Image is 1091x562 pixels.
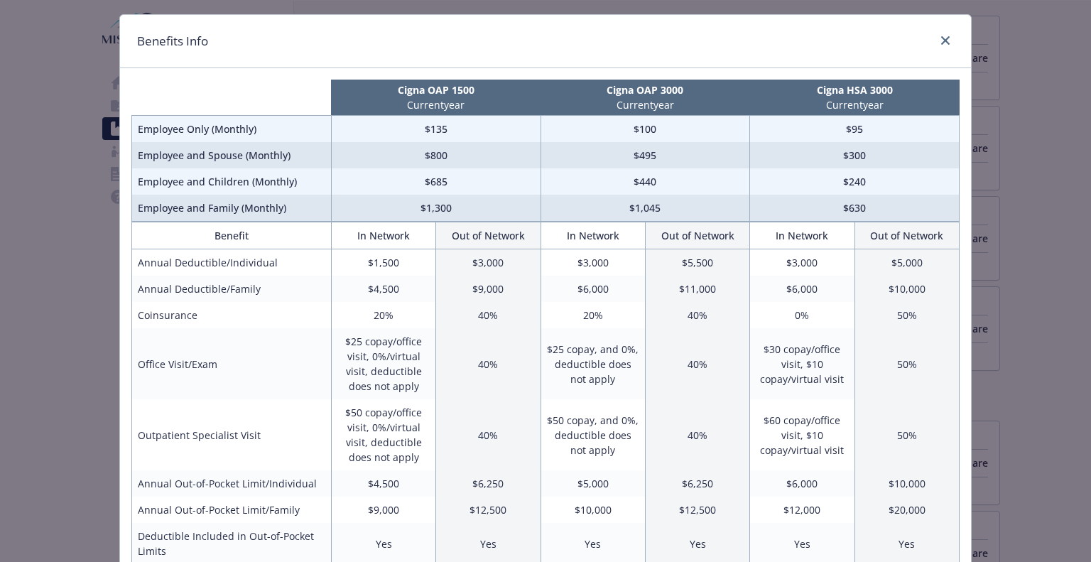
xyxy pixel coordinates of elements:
td: $6,250 [436,470,541,497]
td: $5,000 [541,470,645,497]
td: $630 [750,195,960,222]
td: 50% [854,302,959,328]
td: $240 [750,168,960,195]
td: $300 [750,142,960,168]
td: 40% [645,328,749,399]
th: Out of Network [854,222,959,249]
td: $4,500 [331,470,435,497]
td: 40% [645,302,749,328]
td: $20,000 [854,497,959,523]
th: In Network [541,222,645,249]
td: $12,500 [436,497,541,523]
td: $100 [541,116,750,143]
p: Cigna HSA 3000 [753,82,957,97]
td: 20% [541,302,645,328]
th: Out of Network [436,222,541,249]
th: intentionally left blank [132,80,332,116]
td: Employee and Children (Monthly) [132,168,332,195]
td: $6,250 [645,470,749,497]
td: Annual Out-of-Pocket Limit/Family [132,497,332,523]
td: 50% [854,399,959,470]
h1: Benefits Info [137,32,208,50]
td: Annual Deductible/Individual [132,249,332,276]
td: Office Visit/Exam [132,328,332,399]
td: $685 [331,168,541,195]
td: $11,000 [645,276,749,302]
td: 40% [436,302,541,328]
td: $50 copay/office visit, 0%/virtual visit, deductible does not apply [331,399,435,470]
th: In Network [331,222,435,249]
td: 40% [645,399,749,470]
td: $1,300 [331,195,541,222]
p: Cigna OAP 3000 [543,82,747,97]
td: $3,000 [541,249,645,276]
p: Cigna OAP 1500 [334,82,538,97]
p: Current year [753,97,957,112]
td: $5,000 [854,249,959,276]
td: $10,000 [854,276,959,302]
td: $495 [541,142,750,168]
td: $25 copay/office visit, 0%/virtual visit, deductible does not apply [331,328,435,399]
th: Out of Network [645,222,749,249]
td: $12,500 [645,497,749,523]
td: $6,000 [541,276,645,302]
td: $30 copay/office visit, $10 copay/virtual visit [750,328,854,399]
td: $5,500 [645,249,749,276]
td: Employee Only (Monthly) [132,116,332,143]
td: Outpatient Specialist Visit [132,399,332,470]
td: Annual Deductible/Family [132,276,332,302]
td: $95 [750,116,960,143]
th: Benefit [132,222,332,249]
td: $4,500 [331,276,435,302]
td: $800 [331,142,541,168]
p: Current year [334,97,538,112]
td: $25 copay, and 0%, deductible does not apply [541,328,645,399]
td: $3,000 [750,249,854,276]
td: $1,045 [541,195,750,222]
td: Annual Out-of-Pocket Limit/Individual [132,470,332,497]
td: 20% [331,302,435,328]
td: Employee and Family (Monthly) [132,195,332,222]
td: $9,000 [436,276,541,302]
td: Employee and Spouse (Monthly) [132,142,332,168]
td: $10,000 [541,497,645,523]
td: $440 [541,168,750,195]
td: $6,000 [750,276,854,302]
td: 40% [436,399,541,470]
td: Coinsurance [132,302,332,328]
p: Current year [543,97,747,112]
td: 40% [436,328,541,399]
td: $1,500 [331,249,435,276]
td: $9,000 [331,497,435,523]
td: $12,000 [750,497,854,523]
td: $50 copay, and 0%, deductible does not apply [541,399,645,470]
td: 0% [750,302,854,328]
th: In Network [750,222,854,249]
td: $10,000 [854,470,959,497]
a: close [937,32,954,49]
td: 50% [854,328,959,399]
td: $135 [331,116,541,143]
td: $6,000 [750,470,854,497]
td: $60 copay/office visit, $10 copay/virtual visit [750,399,854,470]
td: $3,000 [436,249,541,276]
